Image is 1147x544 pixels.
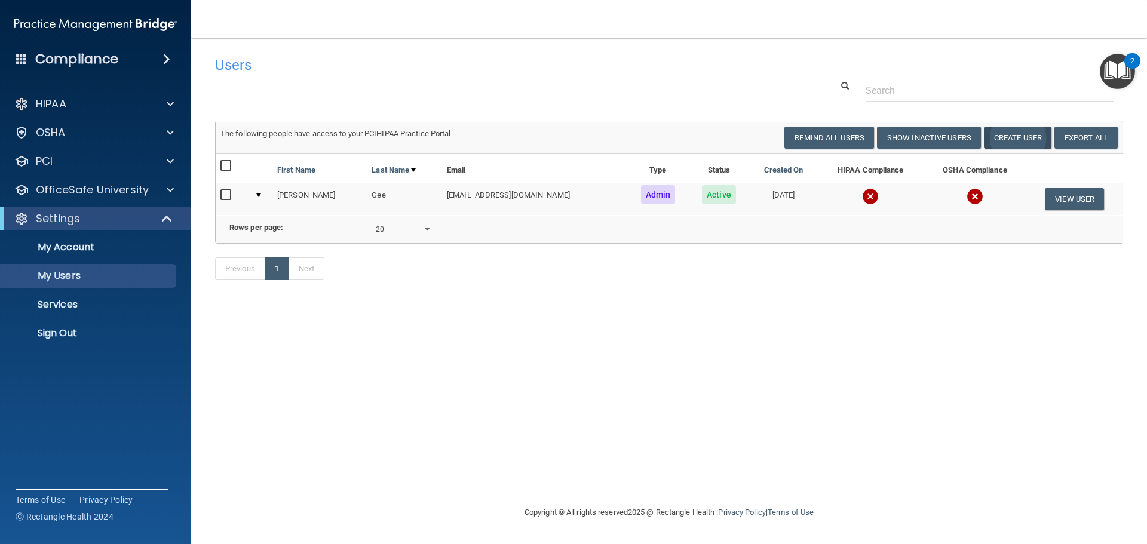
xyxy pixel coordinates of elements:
[36,211,80,226] p: Settings
[8,270,171,282] p: My Users
[8,241,171,253] p: My Account
[967,188,983,205] img: cross.ca9f0e7f.svg
[14,13,177,36] img: PMB logo
[220,129,451,138] span: The following people have access to your PCIHIPAA Practice Portal
[862,188,879,205] img: cross.ca9f0e7f.svg
[16,511,114,523] span: Ⓒ Rectangle Health 2024
[215,257,265,280] a: Previous
[866,79,1114,102] input: Search
[1100,54,1135,89] button: Open Resource Center, 2 new notifications
[8,327,171,339] p: Sign Out
[764,163,803,177] a: Created On
[36,183,149,197] p: OfficeSafe University
[641,185,676,204] span: Admin
[1130,61,1134,76] div: 2
[768,508,814,517] a: Terms of Use
[272,183,367,215] td: [PERSON_NAME]
[36,125,66,140] p: OSHA
[924,154,1027,183] th: OSHA Compliance
[442,183,627,215] td: [EMAIL_ADDRESS][DOMAIN_NAME]
[14,211,173,226] a: Settings
[749,183,818,215] td: [DATE]
[36,97,66,111] p: HIPAA
[689,154,749,183] th: Status
[877,127,981,149] button: Show Inactive Users
[79,494,133,506] a: Privacy Policy
[36,154,53,168] p: PCI
[627,154,689,183] th: Type
[16,494,65,506] a: Terms of Use
[289,257,324,280] a: Next
[367,183,442,215] td: Gee
[8,299,171,311] p: Services
[215,57,737,73] h4: Users
[14,183,174,197] a: OfficeSafe University
[1054,127,1118,149] a: Export All
[277,163,315,177] a: First Name
[14,154,174,168] a: PCI
[442,154,627,183] th: Email
[451,493,887,531] div: Copyright © All rights reserved 2025 @ Rectangle Health | |
[818,154,924,183] th: HIPAA Compliance
[984,127,1051,149] button: Create User
[14,125,174,140] a: OSHA
[718,508,765,517] a: Privacy Policy
[35,51,118,67] h4: Compliance
[229,223,283,232] b: Rows per page:
[784,127,874,149] button: Remind All Users
[265,257,289,280] a: 1
[702,185,736,204] span: Active
[14,97,174,111] a: HIPAA
[372,163,416,177] a: Last Name
[1045,188,1104,210] button: View User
